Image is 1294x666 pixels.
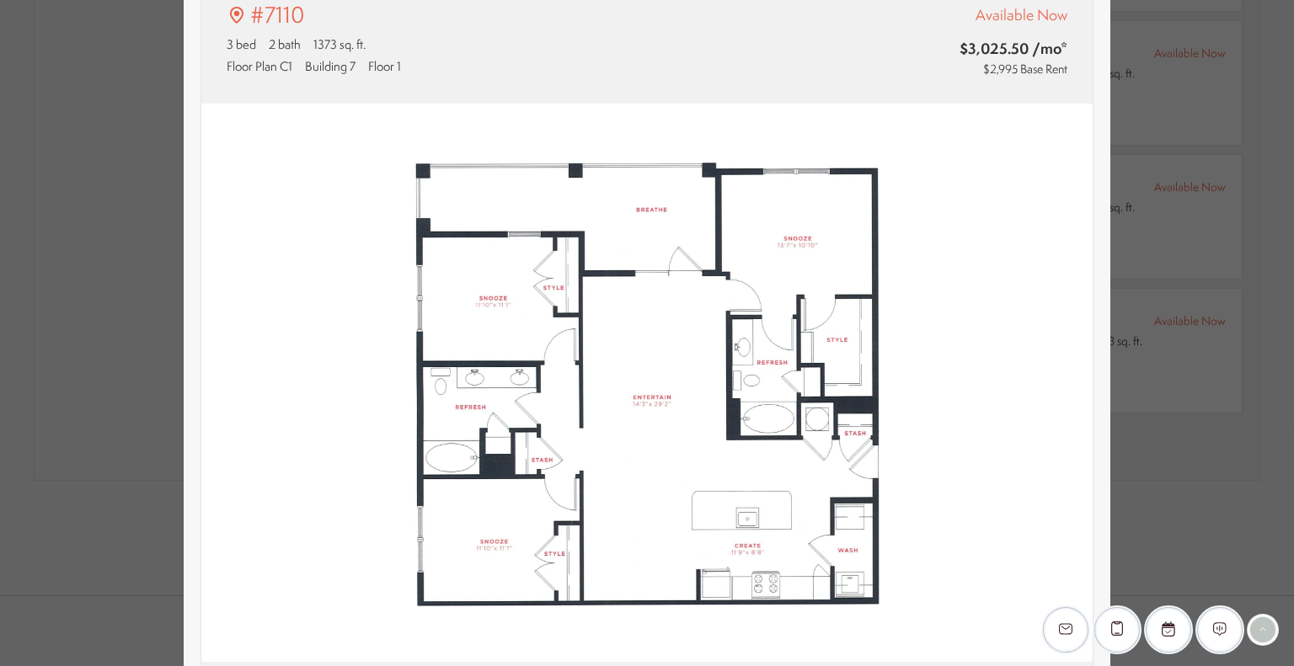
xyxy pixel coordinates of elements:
span: Floor Plan C1 [227,57,292,75]
img: #7110 - 3 bedroom floor plan layout with 2 bathrooms and 1373 square feet [201,104,1093,663]
span: $2,995 Base Rent [983,61,1067,77]
span: Floor 1 [368,57,401,75]
span: Building 7 [305,57,356,75]
span: 2 bath [269,35,301,53]
span: Available Now [976,4,1067,25]
span: $3,025.50 /mo* [863,38,1067,59]
span: 3 bed [227,35,256,53]
span: 1373 sq. ft. [313,35,366,53]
